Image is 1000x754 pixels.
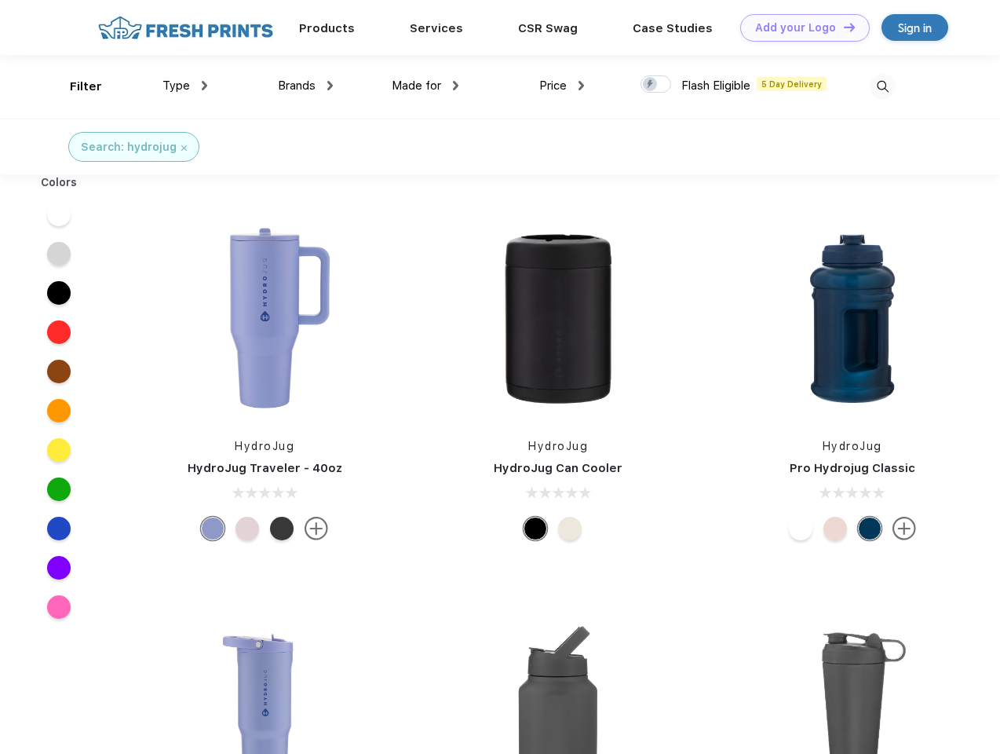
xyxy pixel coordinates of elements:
a: Products [299,21,355,35]
img: filter_cancel.svg [181,145,187,151]
a: HydroJug [823,440,882,452]
div: Cream [558,517,582,540]
img: desktop_search.svg [870,74,896,100]
img: DT [844,23,855,31]
span: Flash Eligible [681,79,750,93]
div: Add your Logo [755,21,836,35]
span: Made for [392,79,441,93]
a: HydroJug Traveler - 40oz [188,461,342,475]
div: Navy [858,517,881,540]
span: 5 Day Delivery [757,77,827,91]
div: Pink Sand [823,517,847,540]
img: more.svg [305,517,328,540]
img: more.svg [892,517,916,540]
div: Filter [70,78,102,96]
img: fo%20logo%202.webp [93,14,278,42]
img: func=resize&h=266 [160,214,369,423]
img: dropdown.png [327,81,333,90]
div: Colors [29,174,89,191]
img: func=resize&h=266 [748,214,957,423]
a: HydroJug Can Cooler [494,461,622,475]
img: func=resize&h=266 [454,214,662,423]
div: White [789,517,812,540]
div: Sign in [898,19,932,37]
a: HydroJug [528,440,588,452]
a: Pro Hydrojug Classic [790,461,915,475]
div: Black [270,517,294,540]
span: Price [539,79,567,93]
span: Type [162,79,190,93]
img: dropdown.png [578,81,584,90]
div: Pink Sand [235,517,259,540]
a: HydroJug [235,440,294,452]
img: dropdown.png [202,81,207,90]
div: Peri [201,517,224,540]
a: Sign in [881,14,948,41]
img: dropdown.png [453,81,458,90]
div: Black [524,517,547,540]
span: Brands [278,79,316,93]
div: Search: hydrojug [81,139,177,156]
